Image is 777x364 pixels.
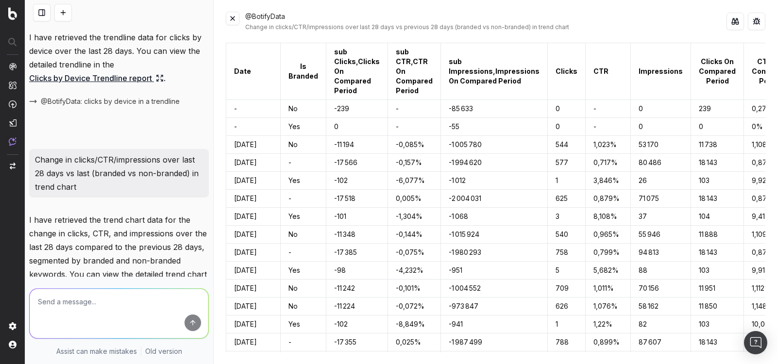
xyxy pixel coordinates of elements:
td: 577 [548,154,586,172]
td: 18 143 [691,244,744,262]
td: 5,682% [586,262,631,280]
td: 70 156 [631,280,691,298]
td: 1 [548,315,586,333]
div: Open Intercom Messenger [744,331,767,354]
div: [DATE] [234,265,272,275]
button: Impressions [639,66,683,76]
td: -55 [441,118,548,136]
td: 1,076% [586,298,631,315]
td: 1 [548,172,586,190]
td: 1,011% [586,280,631,298]
td: -1 012 [441,172,548,190]
td: -0,144% [388,226,441,244]
td: - [586,118,631,136]
td: 0,879% [586,190,631,208]
td: 788 [548,333,586,351]
img: Setting [9,322,17,330]
div: @BotifyData [245,12,726,31]
td: 0 [691,118,744,136]
td: -941 [441,315,548,333]
td: 18 143 [691,154,744,172]
td: -0,085% [388,136,441,154]
td: 11 738 [691,136,744,154]
button: Date [234,66,251,76]
td: Yes [281,315,326,333]
td: -0,072% [388,298,441,315]
button: Clicks On Compared Period [699,57,736,86]
td: No [281,100,326,118]
td: -11 348 [326,226,388,244]
td: -1 004 552 [441,280,548,298]
p: I have retrieved the trend chart data for the change in clicks, CTR, and impressions over the las... [29,213,209,295]
td: 82 [631,315,691,333]
div: [DATE] [234,158,272,167]
td: -17 518 [326,190,388,208]
td: - [388,118,441,136]
td: 0,899% [586,333,631,351]
td: -85 633 [441,100,548,118]
button: Is Branded [288,62,318,81]
td: 18 143 [691,333,744,351]
td: 53 170 [631,136,691,154]
td: 0,799% [586,244,631,262]
td: 3,846% [586,172,631,190]
td: -239 [326,100,388,118]
div: Clicks [556,66,577,76]
td: -102 [326,315,388,333]
td: -11 242 [326,280,388,298]
img: Activation [9,100,17,108]
td: 94 813 [631,244,691,262]
td: 8,108% [586,208,631,226]
td: 103 [691,172,744,190]
img: Assist [9,137,17,146]
td: - [281,190,326,208]
div: [DATE] [234,140,272,149]
td: No [281,280,326,298]
td: 103 [691,315,744,333]
td: -1 005 780 [441,136,548,154]
div: sub CTR,CTR On Compared Period [396,47,433,96]
p: Assist can make mistakes [56,347,137,356]
td: 239 [691,100,744,118]
td: 3 [548,208,586,226]
div: CTR [593,66,608,76]
td: No [281,298,326,315]
td: 18 143 [691,190,744,208]
img: Studio [9,119,17,127]
td: Yes [281,172,326,190]
td: -2 004 031 [441,190,548,208]
div: [DATE] [234,337,272,347]
p: Change in clicks/CTR/impressions over last 28 days vs last (branded vs non-branded) in trend chart [35,153,203,194]
td: 0 [631,100,691,118]
div: [DATE] [234,176,272,185]
td: Yes [281,262,326,280]
p: I have retrieved the trendline data for clicks by device over the last 28 days. You can view the ... [29,31,209,85]
div: [DATE] [234,212,272,221]
td: -11 224 [326,298,388,315]
td: -951 [441,262,548,280]
td: 758 [548,244,586,262]
td: 26 [631,172,691,190]
div: [DATE] [234,301,272,311]
td: -6,077% [388,172,441,190]
td: 1,22% [586,315,631,333]
div: Change in clicks/CTR/impressions over last 28 days vs previous 28 days (branded vs non-branded) i... [245,23,726,31]
td: Yes [281,208,326,226]
td: -101 [326,208,388,226]
td: - [281,154,326,172]
td: 0 [548,100,586,118]
td: 103 [691,262,744,280]
td: -1 994 620 [441,154,548,172]
td: 87 607 [631,333,691,351]
td: -17 385 [326,244,388,262]
a: Clicks by Device Trendline report [29,71,164,85]
td: -1 068 [441,208,548,226]
div: sub Impressions,Impressions On Compared Period [449,57,540,86]
td: -1 987 499 [441,333,548,351]
td: -17 566 [326,154,388,172]
td: 11 888 [691,226,744,244]
button: @BotifyData: clicks by device in a trendline [29,97,191,106]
